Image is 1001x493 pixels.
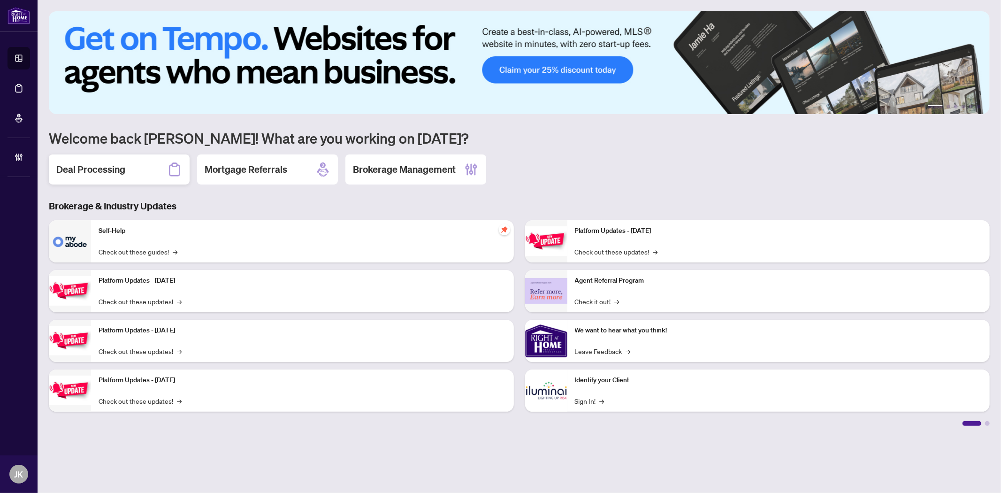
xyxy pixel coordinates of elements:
[99,246,177,257] a: Check out these guides!→
[177,396,182,406] span: →
[99,296,182,307] a: Check out these updates!→
[99,276,506,286] p: Platform Updates - [DATE]
[173,246,177,257] span: →
[99,226,506,236] p: Self-Help
[99,325,506,336] p: Platform Updates - [DATE]
[49,326,91,355] img: Platform Updates - July 21, 2025
[8,7,30,24] img: logo
[575,346,631,356] a: Leave Feedback→
[928,105,943,108] button: 1
[177,296,182,307] span: →
[962,105,965,108] button: 4
[525,226,567,256] img: Platform Updates - June 23, 2025
[575,226,983,236] p: Platform Updates - [DATE]
[575,325,983,336] p: We want to hear what you think!
[49,220,91,262] img: Self-Help
[99,346,182,356] a: Check out these updates!→
[954,105,958,108] button: 3
[575,246,658,257] a: Check out these updates!→
[626,346,631,356] span: →
[600,396,604,406] span: →
[499,224,510,235] span: pushpin
[525,370,567,412] img: Identify your Client
[947,105,950,108] button: 2
[969,105,973,108] button: 5
[575,396,604,406] a: Sign In!→
[177,346,182,356] span: →
[15,468,23,481] span: JK
[977,105,980,108] button: 6
[56,163,125,176] h2: Deal Processing
[49,276,91,306] img: Platform Updates - September 16, 2025
[99,375,506,385] p: Platform Updates - [DATE]
[99,396,182,406] a: Check out these updates!→
[615,296,619,307] span: →
[525,278,567,304] img: Agent Referral Program
[575,276,983,286] p: Agent Referral Program
[49,376,91,405] img: Platform Updates - July 8, 2025
[525,320,567,362] img: We want to hear what you think!
[353,163,456,176] h2: Brokerage Management
[49,11,990,114] img: Slide 0
[49,129,990,147] h1: Welcome back [PERSON_NAME]! What are you working on [DATE]?
[653,246,658,257] span: →
[205,163,287,176] h2: Mortgage Referrals
[575,375,983,385] p: Identify your Client
[575,296,619,307] a: Check it out!→
[49,200,990,213] h3: Brokerage & Industry Updates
